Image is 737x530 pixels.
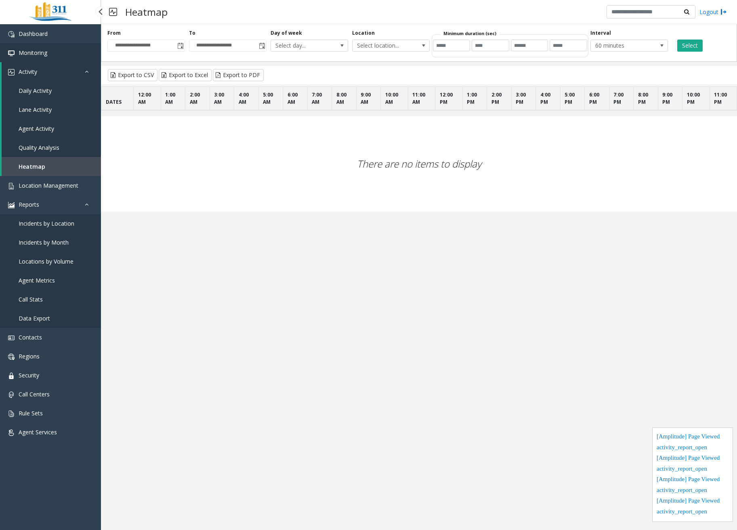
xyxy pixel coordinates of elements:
th: DATES [101,87,134,111]
a: Daily Activity [2,81,101,100]
div: activity_report_open [657,443,729,454]
span: Dashboard [19,30,48,38]
div: activity_report_open [657,486,729,496]
span: Monitoring [19,49,47,57]
span: Call Centers [19,390,50,398]
th: 3:00 AM [210,87,234,111]
th: 11:00 AM [408,87,435,111]
span: 60 minutes [591,40,652,51]
span: Agent Activity [19,125,54,132]
span: Rule Sets [19,409,43,417]
th: 2:00 AM [185,87,210,111]
th: 4:00 PM [536,87,561,111]
th: 12:00 AM [134,87,161,111]
img: 'icon' [8,429,15,436]
img: 'icon' [8,69,15,75]
th: 9:00 AM [356,87,381,111]
th: 5:00 PM [560,87,585,111]
span: Toggle popup [176,40,185,51]
span: Regions [19,352,40,360]
a: Activity [2,62,101,81]
div: activity_report_open [657,507,729,518]
label: Interval [590,29,611,37]
span: Data Export [19,314,50,322]
a: Agent Activity [2,119,101,138]
th: 3:00 PM [511,87,536,111]
th: 9:00 PM [658,87,682,111]
label: To [189,29,195,37]
span: Agent Services [19,428,57,436]
img: 'icon' [8,335,15,341]
span: Incidents by Location [19,220,74,227]
th: 8:00 AM [332,87,357,111]
span: Lane Activity [19,106,52,113]
th: 10:00 AM [381,87,408,111]
img: 'icon' [8,202,15,208]
button: Export to Excel [159,69,212,81]
img: logout [720,8,727,16]
span: Activity [19,68,37,75]
th: 6:00 PM [585,87,609,111]
span: Toggle popup [257,40,266,51]
a: Heatmap [2,157,101,176]
span: Security [19,371,39,379]
th: 2:00 PM [487,87,512,111]
img: 'icon' [8,392,15,398]
img: pageIcon [109,2,117,22]
span: Location Management [19,182,78,189]
th: 8:00 PM [634,87,658,111]
div: activity_report_open [657,464,729,475]
th: 7:00 AM [307,87,332,111]
th: 4:00 AM [234,87,259,111]
div: There are no items to display [101,116,737,212]
img: 'icon' [8,31,15,38]
label: Location [352,29,375,37]
a: Logout [699,8,727,16]
span: Locations by Volume [19,258,73,265]
span: Call Stats [19,295,43,303]
img: 'icon' [8,50,15,57]
img: 'icon' [8,373,15,379]
img: 'icon' [8,354,15,360]
th: 1:00 PM [462,87,487,111]
th: 1:00 AM [161,87,185,111]
button: Select [677,40,703,52]
button: Export to PDF [213,69,264,81]
img: 'icon' [8,411,15,417]
span: Agent Metrics [19,277,55,284]
span: Heatmap [19,163,45,170]
label: Minimum duration (sec) [443,30,496,37]
a: Quality Analysis [2,138,101,157]
div: [Amplitude] Page Viewed [657,496,729,507]
h3: Heatmap [121,2,172,22]
label: Day of week [271,29,302,37]
th: 10:00 PM [682,87,710,111]
span: Incidents by Month [19,239,69,246]
a: Lane Activity [2,100,101,119]
span: Reports [19,201,39,208]
div: [Amplitude] Page Viewed [657,475,729,486]
button: Export to CSV [108,69,157,81]
div: [Amplitude] Page Viewed [657,453,729,464]
span: Select location... [353,40,414,51]
span: Quality Analysis [19,144,59,151]
th: 7:00 PM [609,87,634,111]
span: Contacts [19,333,42,341]
th: 12:00 PM [435,87,463,111]
img: 'icon' [8,183,15,189]
div: [Amplitude] Page Viewed [657,432,729,443]
th: 6:00 AM [283,87,308,111]
th: 5:00 AM [258,87,283,111]
span: Select day... [271,40,332,51]
label: From [107,29,121,37]
span: Daily Activity [19,87,52,94]
th: 11:00 PM [710,87,737,111]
